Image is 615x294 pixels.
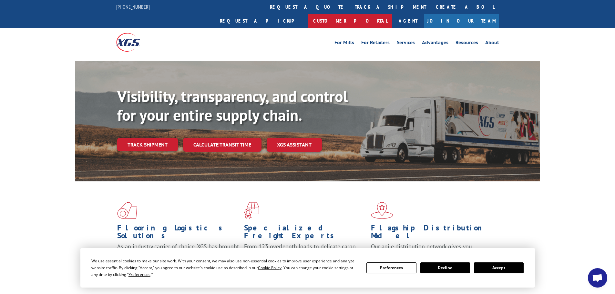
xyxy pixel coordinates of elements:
[244,224,366,243] h1: Specialized Freight Experts
[244,202,259,219] img: xgs-icon-focused-on-flooring-red
[456,40,478,47] a: Resources
[267,138,322,152] a: XGS ASSISTANT
[215,14,308,28] a: Request a pickup
[424,14,499,28] a: Join Our Team
[117,243,239,266] span: As an industry carrier of choice, XGS has brought innovation and dedication to flooring logistics...
[117,138,178,151] a: Track shipment
[116,4,150,10] a: [PHONE_NUMBER]
[308,14,392,28] a: Customer Portal
[371,243,490,258] span: Our agile distribution network gives you nationwide inventory management on demand.
[474,262,524,273] button: Accept
[334,40,354,47] a: For Mills
[258,265,282,270] span: Cookie Policy
[420,262,470,273] button: Decline
[397,40,415,47] a: Services
[244,243,366,271] p: From 123 overlength loads to delicate cargo, our experienced staff knows the best way to move you...
[485,40,499,47] a: About
[80,248,535,288] div: Cookie Consent Prompt
[371,202,393,219] img: xgs-icon-flagship-distribution-model-red
[117,224,239,243] h1: Flooring Logistics Solutions
[117,202,137,219] img: xgs-icon-total-supply-chain-intelligence-red
[117,86,348,125] b: Visibility, transparency, and control for your entire supply chain.
[422,40,448,47] a: Advantages
[128,272,150,277] span: Preferences
[371,224,493,243] h1: Flagship Distribution Model
[361,40,390,47] a: For Retailers
[183,138,261,152] a: Calculate transit time
[91,258,359,278] div: We use essential cookies to make our site work. With your consent, we may also use non-essential ...
[366,262,416,273] button: Preferences
[392,14,424,28] a: Agent
[588,268,607,288] a: Open chat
